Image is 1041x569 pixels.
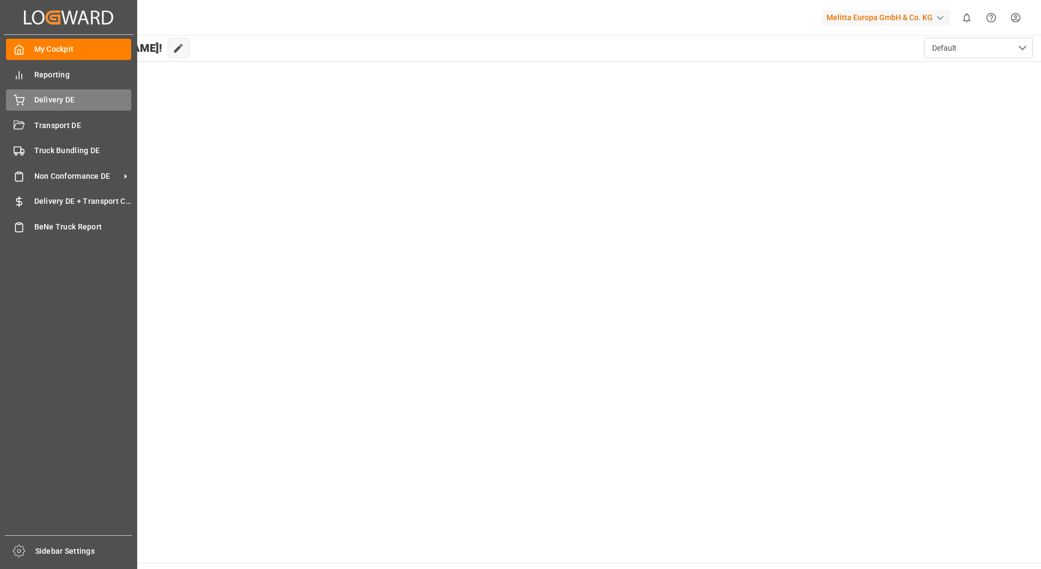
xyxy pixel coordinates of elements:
[6,39,131,60] a: My Cockpit
[6,140,131,161] a: Truck Bundling DE
[34,221,132,233] span: BeNe Truck Report
[34,44,132,55] span: My Cockpit
[932,43,957,54] span: Default
[822,7,954,28] button: Melitta Europa GmbH & Co. KG
[6,114,131,136] a: Transport DE
[34,171,120,182] span: Non Conformance DE
[45,38,162,58] span: Hello [PERSON_NAME]!
[924,38,1033,58] button: open menu
[954,5,979,30] button: show 0 new notifications
[34,69,132,81] span: Reporting
[34,94,132,106] span: Delivery DE
[34,145,132,156] span: Truck Bundling DE
[6,89,131,111] a: Delivery DE
[6,191,131,212] a: Delivery DE + Transport Cost
[34,196,132,207] span: Delivery DE + Transport Cost
[6,64,131,85] a: Reporting
[35,546,133,557] span: Sidebar Settings
[979,5,1003,30] button: Help Center
[6,216,131,237] a: BeNe Truck Report
[822,10,950,26] div: Melitta Europa GmbH & Co. KG
[34,120,132,131] span: Transport DE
